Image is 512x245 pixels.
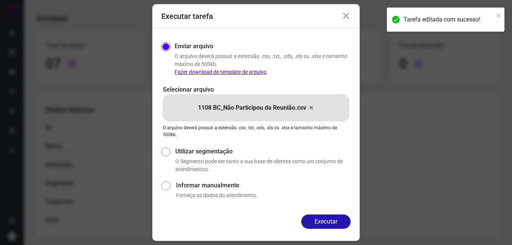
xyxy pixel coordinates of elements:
[175,147,351,156] label: Utilizar segmentação
[163,124,349,138] p: O arquivo deverá possuir a extensão .csv, .txt, .ods, .xls ou .xlsx e tamanho máximo de 500kb.
[176,181,351,190] label: Informar manualmente
[163,85,349,94] p: Selecionar arquivo
[175,69,267,75] a: Fazer download de template de arquivo
[496,11,501,20] button: close
[175,158,351,173] p: O Segmento pode ser tanto a sua base de clientes como um conjunto de atendimentos.
[403,15,494,24] div: Tarefa editada com sucesso!
[301,214,351,229] button: Executar
[175,42,213,51] label: Enviar arquivo
[198,103,306,112] p: 1108 BC_Não Participou da Reunião.csv
[175,52,351,76] p: O arquivo deverá possuir a extensão .csv, .txt, .ods, .xls ou .xlsx e tamanho máximo de 500kb.
[176,191,351,199] p: Forneça os dados do atendimento.
[161,12,213,21] h3: Executar tarefa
